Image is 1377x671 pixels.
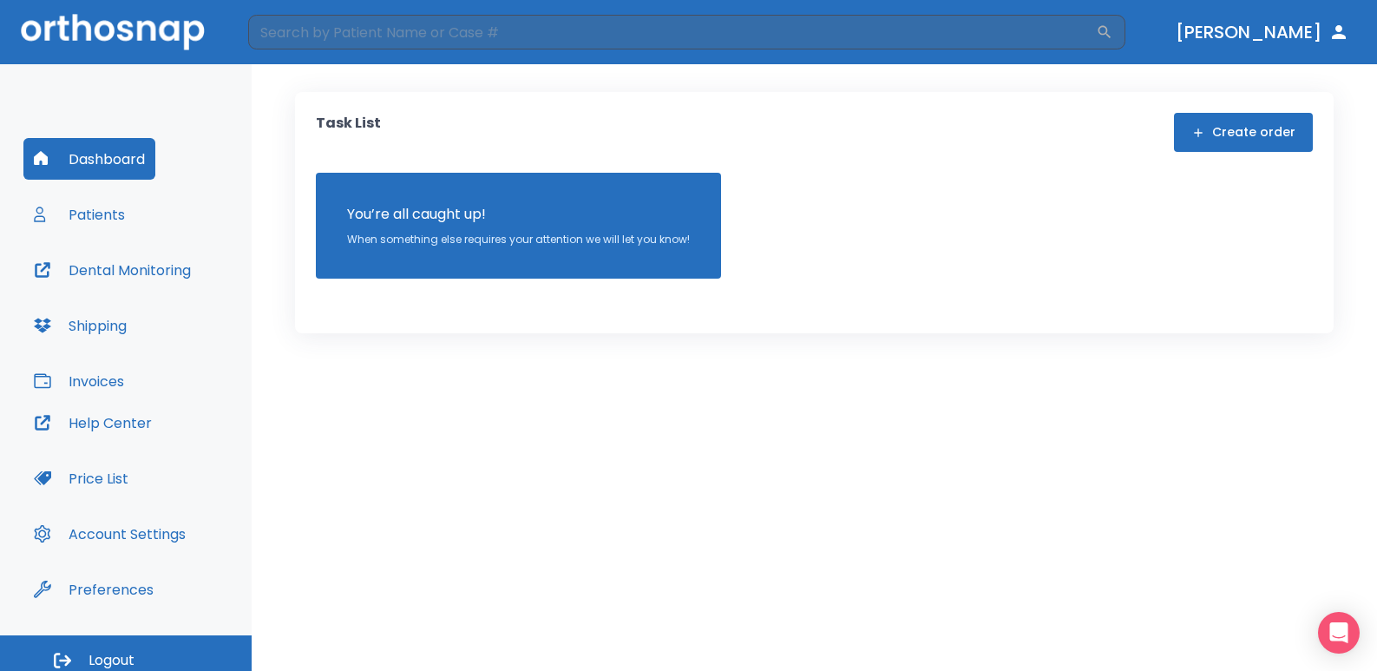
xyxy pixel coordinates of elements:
[23,138,155,180] button: Dashboard
[347,232,690,247] p: When something else requires your attention we will let you know!
[23,360,134,402] button: Invoices
[23,402,162,444] button: Help Center
[23,194,135,235] button: Patients
[1169,16,1356,48] button: [PERSON_NAME]
[316,113,381,152] p: Task List
[23,457,139,499] button: Price List
[248,15,1096,49] input: Search by Patient Name or Case #
[1318,612,1360,654] div: Open Intercom Messenger
[23,513,196,555] button: Account Settings
[21,14,205,49] img: Orthosnap
[89,651,134,670] span: Logout
[1174,113,1313,152] button: Create order
[347,204,690,225] p: You’re all caught up!
[23,305,137,346] button: Shipping
[23,569,164,610] button: Preferences
[23,249,201,291] button: Dental Monitoring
